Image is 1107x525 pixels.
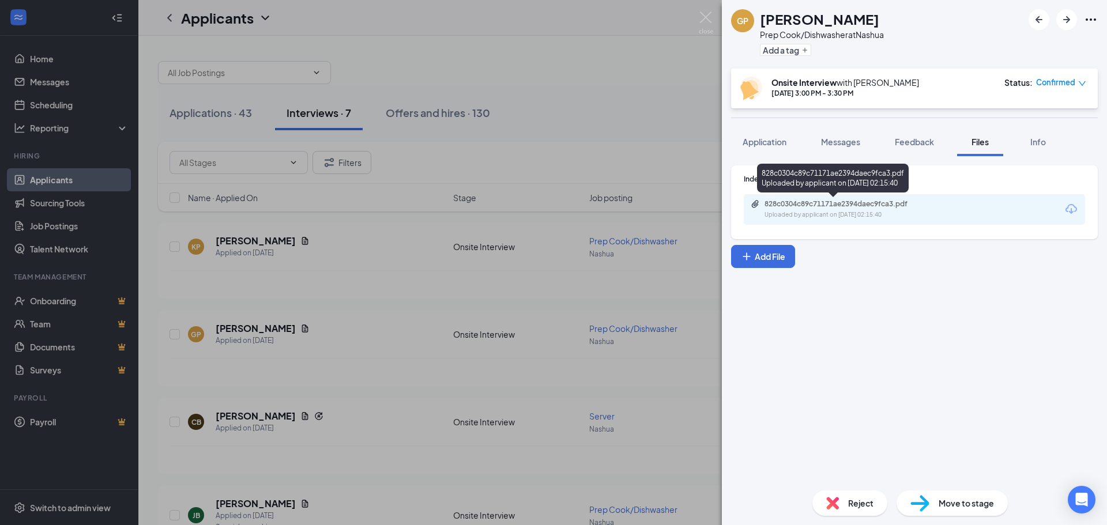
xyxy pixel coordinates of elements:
[939,497,994,509] span: Move to stage
[1032,13,1046,27] svg: ArrowLeftNew
[760,9,879,29] h1: [PERSON_NAME]
[1056,9,1077,30] button: ArrowRight
[737,15,748,27] div: GP
[1036,77,1075,88] span: Confirmed
[1084,13,1098,27] svg: Ellipses
[741,251,752,262] svg: Plus
[1068,486,1095,513] div: Open Intercom Messenger
[760,29,884,40] div: Prep Cook/Dishwasher at Nashua
[744,174,1085,184] div: Indeed Resume
[771,88,919,98] div: [DATE] 3:00 PM - 3:30 PM
[1004,77,1033,88] div: Status :
[751,199,937,220] a: Paperclip828c0304c89c71171ae2394daec9fca3.pdfUploaded by applicant on [DATE] 02:15:40
[972,137,989,147] span: Files
[751,199,760,209] svg: Paperclip
[821,137,860,147] span: Messages
[1029,9,1049,30] button: ArrowLeftNew
[731,245,795,268] button: Add FilePlus
[1030,137,1046,147] span: Info
[743,137,786,147] span: Application
[760,44,811,56] button: PlusAdd a tag
[771,77,919,88] div: with [PERSON_NAME]
[895,137,934,147] span: Feedback
[1064,202,1078,216] svg: Download
[765,199,926,209] div: 828c0304c89c71171ae2394daec9fca3.pdf
[757,164,909,192] div: 828c0304c89c71171ae2394daec9fca3.pdf Uploaded by applicant on [DATE] 02:15:40
[765,210,937,220] div: Uploaded by applicant on [DATE] 02:15:40
[801,47,808,54] svg: Plus
[848,497,873,509] span: Reject
[771,77,837,88] b: Onsite Interview
[1078,80,1086,88] span: down
[1060,13,1074,27] svg: ArrowRight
